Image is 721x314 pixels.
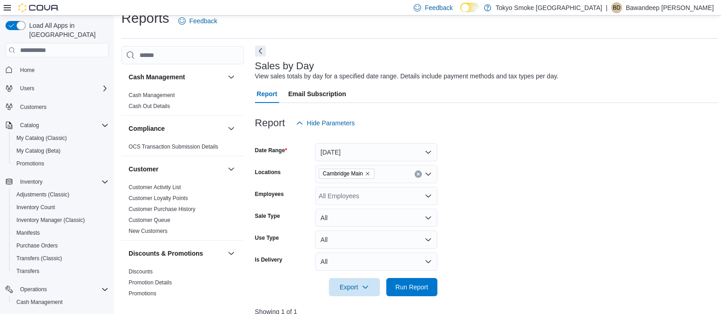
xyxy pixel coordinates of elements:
[129,206,196,213] span: Customer Purchase History
[121,90,244,115] div: Cash Management
[226,72,237,82] button: Cash Management
[425,192,432,200] button: Open list of options
[16,229,40,237] span: Manifests
[16,65,38,76] a: Home
[460,3,479,12] input: Dark Mode
[16,176,109,187] span: Inventory
[13,215,88,226] a: Inventory Manager (Classic)
[9,252,112,265] button: Transfers (Classic)
[257,85,277,103] span: Report
[255,46,266,57] button: Next
[2,119,112,132] button: Catalog
[9,188,112,201] button: Adjustments (Classic)
[16,134,67,142] span: My Catalog (Classic)
[18,3,59,12] img: Cova
[129,216,170,224] span: Customer Queue
[129,72,224,82] button: Cash Management
[121,141,244,156] div: Compliance
[13,253,109,264] span: Transfers (Classic)
[315,209,437,227] button: All
[129,165,224,174] button: Customer
[129,143,218,150] span: OCS Transaction Submission Details
[334,278,374,296] span: Export
[611,2,622,13] div: Bawandeep Dhesi
[129,92,175,99] span: Cash Management
[121,266,244,303] div: Discounts & Promotions
[16,255,62,262] span: Transfers (Classic)
[129,184,181,191] span: Customer Activity List
[2,82,112,95] button: Users
[13,227,43,238] a: Manifests
[20,67,35,74] span: Home
[129,92,175,98] a: Cash Management
[16,102,50,113] a: Customers
[175,12,221,30] a: Feedback
[129,124,165,133] h3: Compliance
[606,2,607,13] p: |
[2,100,112,113] button: Customers
[13,189,109,200] span: Adjustments (Classic)
[13,158,48,169] a: Promotions
[16,284,51,295] button: Operations
[613,2,621,13] span: BD
[189,16,217,26] span: Feedback
[129,228,167,234] a: New Customers
[129,124,224,133] button: Compliance
[255,118,285,129] h3: Report
[129,217,170,223] a: Customer Queue
[255,212,280,220] label: Sale Type
[129,165,158,174] h3: Customer
[129,103,170,109] a: Cash Out Details
[13,215,109,226] span: Inventory Manager (Classic)
[16,120,109,131] span: Catalog
[2,175,112,188] button: Inventory
[13,297,66,308] a: Cash Management
[16,268,39,275] span: Transfers
[20,286,47,293] span: Operations
[323,169,363,178] span: Cambridge Main
[121,9,169,27] h1: Reports
[129,227,167,235] span: New Customers
[255,256,282,263] label: Is Delivery
[329,278,380,296] button: Export
[16,284,109,295] span: Operations
[9,144,112,157] button: My Catalog (Beta)
[13,133,109,144] span: My Catalog (Classic)
[129,249,224,258] button: Discounts & Promotions
[121,182,244,240] div: Customer
[16,299,62,306] span: Cash Management
[255,72,559,81] div: View sales totals by day for a specified date range. Details include payment methods and tax type...
[255,169,281,176] label: Locations
[129,290,156,297] span: Promotions
[255,190,284,198] label: Employees
[226,248,237,259] button: Discounts & Promotions
[129,279,172,286] a: Promotion Details
[13,227,109,238] span: Manifests
[9,265,112,278] button: Transfers
[16,160,44,167] span: Promotions
[386,278,437,296] button: Run Report
[13,202,59,213] a: Inventory Count
[9,157,112,170] button: Promotions
[315,231,437,249] button: All
[415,170,422,178] button: Clear input
[13,253,66,264] a: Transfers (Classic)
[9,296,112,309] button: Cash Management
[315,143,437,161] button: [DATE]
[425,170,432,178] button: Open list of options
[16,176,46,187] button: Inventory
[9,132,112,144] button: My Catalog (Classic)
[255,61,314,72] h3: Sales by Day
[13,133,71,144] a: My Catalog (Classic)
[9,214,112,226] button: Inventory Manager (Classic)
[129,103,170,110] span: Cash Out Details
[16,242,58,249] span: Purchase Orders
[13,297,109,308] span: Cash Management
[16,216,85,224] span: Inventory Manager (Classic)
[129,268,153,275] a: Discounts
[292,114,358,132] button: Hide Parameters
[255,234,279,242] label: Use Type
[129,195,188,201] a: Customer Loyalty Points
[255,147,287,154] label: Date Range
